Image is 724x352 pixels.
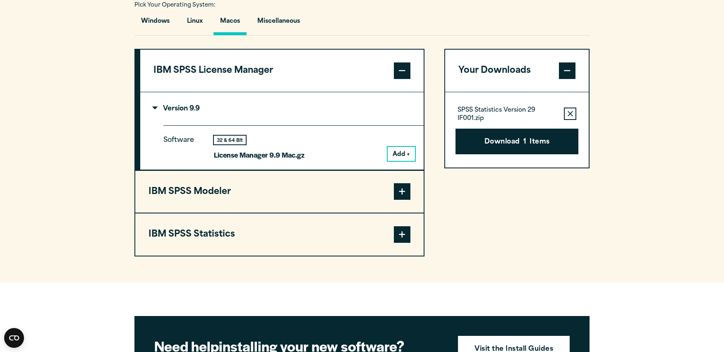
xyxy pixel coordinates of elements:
div: 32 & 64 Bit [214,136,246,144]
button: Open CMP widget [4,328,24,348]
button: IBM SPSS License Manager [140,50,424,92]
p: Version 9.9 [153,105,200,112]
button: Linux [180,12,209,35]
span: 1 [523,137,526,148]
p: Software [163,134,201,154]
button: Add + [388,147,415,161]
button: Macos [213,12,247,35]
button: IBM SPSS Modeler [135,171,424,213]
p: SPSS Statistics Version 29 IF001.zip [458,106,557,123]
div: IBM SPSS License Manager [140,92,424,170]
div: Your Downloads [445,92,589,168]
p: License Manager 9.9 Mac.gz [214,149,304,161]
button: IBM SPSS Statistics [135,213,424,256]
button: Your Downloads [445,50,589,92]
summary: Version 9.9 [140,92,424,125]
button: Windows [134,12,176,35]
span: Pick Your Operating System: [134,2,216,8]
button: Miscellaneous [251,12,307,35]
button: Download1Items [455,129,578,154]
